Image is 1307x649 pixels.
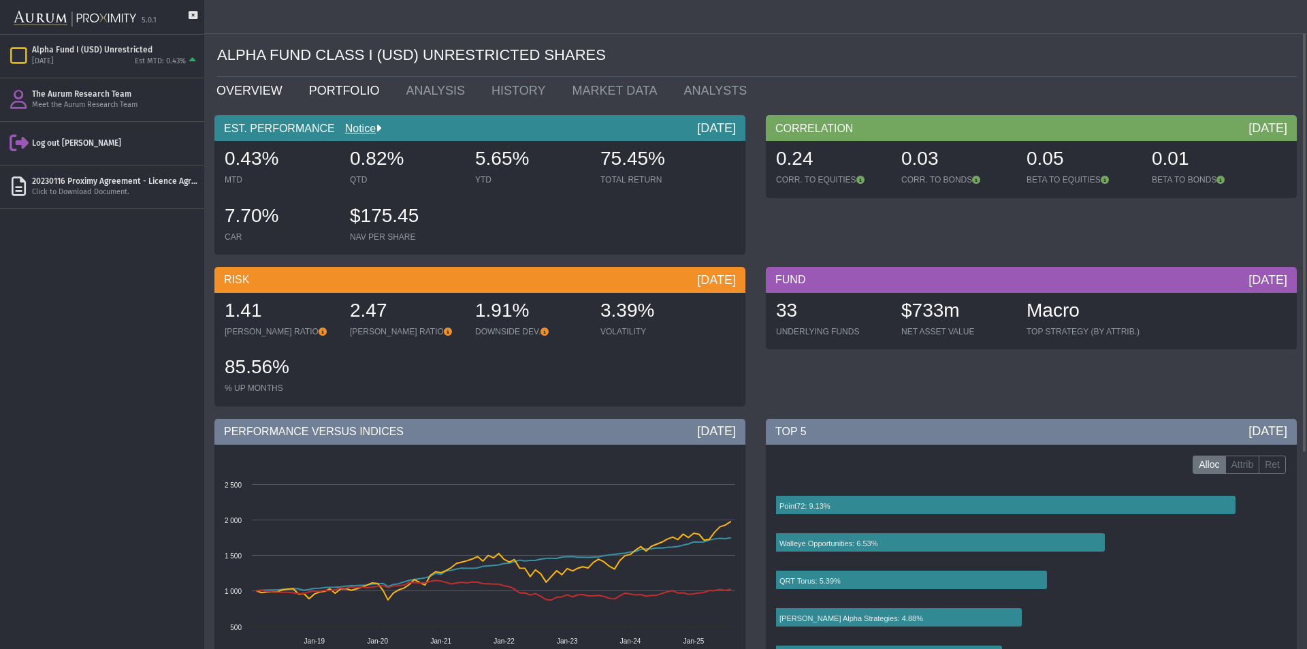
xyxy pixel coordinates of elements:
[225,174,336,185] div: MTD
[1027,298,1140,326] div: Macro
[1259,456,1286,475] label: Ret
[396,77,481,104] a: ANALYSIS
[367,637,388,645] text: Jan-20
[1193,456,1225,475] label: Alloc
[230,624,242,631] text: 500
[225,203,336,232] div: 7.70%
[225,517,242,524] text: 2 000
[1152,146,1263,174] div: 0.01
[779,502,830,510] text: Point72: 9.13%
[776,148,813,169] span: 0.24
[225,326,336,337] div: [PERSON_NAME] RATIO
[335,121,381,136] div: Notice
[32,57,54,67] div: [DATE]
[779,539,878,548] text: Walleye Opportunities: 6.53%
[475,298,587,326] div: 1.91%
[1152,174,1263,185] div: BETA TO BONDS
[600,146,712,174] div: 75.45%
[600,298,712,326] div: 3.39%
[1248,272,1287,288] div: [DATE]
[697,423,736,439] div: [DATE]
[901,174,1013,185] div: CORR. TO BONDS
[600,326,712,337] div: VOLATILITY
[901,326,1013,337] div: NET ASSET VALUE
[32,176,199,187] div: 20230116 Proximy Agreement - Licence Agreement executed by Siemprelara.pdf
[225,298,336,326] div: 1.41
[32,44,199,55] div: Alpha Fund I (USD) Unrestricted
[214,267,745,293] div: RISK
[683,637,705,645] text: Jan-25
[766,115,1297,141] div: CORRELATION
[1027,146,1138,174] div: 0.05
[304,637,325,645] text: Jan-19
[335,123,376,134] a: Notice
[225,383,336,394] div: % UP MONTHS
[225,232,336,242] div: CAR
[600,174,712,185] div: TOTAL RETURN
[776,298,888,326] div: 33
[697,272,736,288] div: [DATE]
[673,77,763,104] a: ANALYSTS
[1225,456,1260,475] label: Attrib
[481,77,562,104] a: HISTORY
[475,174,587,185] div: YTD
[1027,174,1138,185] div: BETA TO EQUITIES
[1248,120,1287,136] div: [DATE]
[135,57,186,67] div: Est MTD: 0.43%
[562,77,673,104] a: MARKET DATA
[225,481,242,489] text: 2 500
[299,77,396,104] a: PORTFOLIO
[32,100,199,110] div: Meet the Aurum Research Team
[779,577,841,585] text: QRT Torus: 5.39%
[1027,326,1140,337] div: TOP STRATEGY (BY ATTRIB.)
[901,146,1013,174] div: 0.03
[350,232,462,242] div: NAV PER SHARE
[776,326,888,337] div: UNDERLYING FUNDS
[214,115,745,141] div: EST. PERFORMANCE
[225,552,242,560] text: 1 500
[206,77,299,104] a: OVERVIEW
[475,146,587,174] div: 5.65%
[766,267,1297,293] div: FUND
[225,148,278,169] span: 0.43%
[430,637,451,645] text: Jan-21
[779,614,923,622] text: [PERSON_NAME] Alpha Strategies: 4.88%
[350,326,462,337] div: [PERSON_NAME] RATIO
[350,174,462,185] div: QTD
[350,298,462,326] div: 2.47
[350,203,462,232] div: $175.45
[776,174,888,185] div: CORR. TO EQUITIES
[350,148,404,169] span: 0.82%
[217,34,1297,77] div: ALPHA FUND CLASS I (USD) UNRESTRICTED SHARES
[225,588,242,595] text: 1 000
[557,637,578,645] text: Jan-23
[32,89,199,99] div: The Aurum Research Team
[697,120,736,136] div: [DATE]
[901,298,1013,326] div: $733m
[225,354,336,383] div: 85.56%
[142,16,157,26] div: 5.0.1
[494,637,515,645] text: Jan-22
[1248,423,1287,439] div: [DATE]
[620,637,641,645] text: Jan-24
[766,419,1297,445] div: TOP 5
[475,326,587,337] div: DOWNSIDE DEV.
[214,419,745,445] div: PERFORMANCE VERSUS INDICES
[32,187,199,197] div: Click to Download Document.
[32,138,199,148] div: Log out [PERSON_NAME]
[14,3,136,34] img: Aurum-Proximity%20white.svg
